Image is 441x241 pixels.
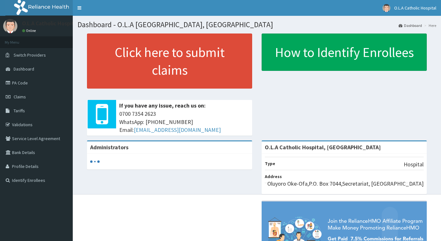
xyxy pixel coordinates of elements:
span: Switch Providers [14,52,46,58]
span: Tariffs [14,108,25,114]
a: Dashboard [399,23,422,28]
svg: audio-loading [90,157,100,166]
strong: O.L.A Catholic Hospital, [GEOGRAPHIC_DATA] [265,144,381,151]
img: User Image [382,4,390,12]
b: Type [265,161,275,166]
span: 0700 7354 2623 WhatsApp: [PHONE_NUMBER] Email: [119,110,249,134]
b: If you have any issue, reach us on: [119,102,206,109]
span: Claims [14,94,26,100]
a: Online [22,28,37,33]
b: Address [265,174,282,179]
img: User Image [3,19,17,33]
h1: Dashboard - O.L.A [GEOGRAPHIC_DATA], [GEOGRAPHIC_DATA] [78,21,436,29]
a: How to Identify Enrollees [262,34,427,71]
a: Click here to submit claims [87,34,252,89]
p: O.L.A Catholic Hospital [22,21,78,26]
span: O.L.A Catholic Hospital [394,5,436,11]
li: Here [423,23,436,28]
a: [EMAIL_ADDRESS][DOMAIN_NAME] [134,126,221,133]
p: Hospital [404,160,424,169]
b: Administrators [90,144,128,151]
p: Oluyoro Oke-Ofa,P.O. Box 7044,Secretariat, [GEOGRAPHIC_DATA] [267,180,424,188]
span: Dashboard [14,66,34,72]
